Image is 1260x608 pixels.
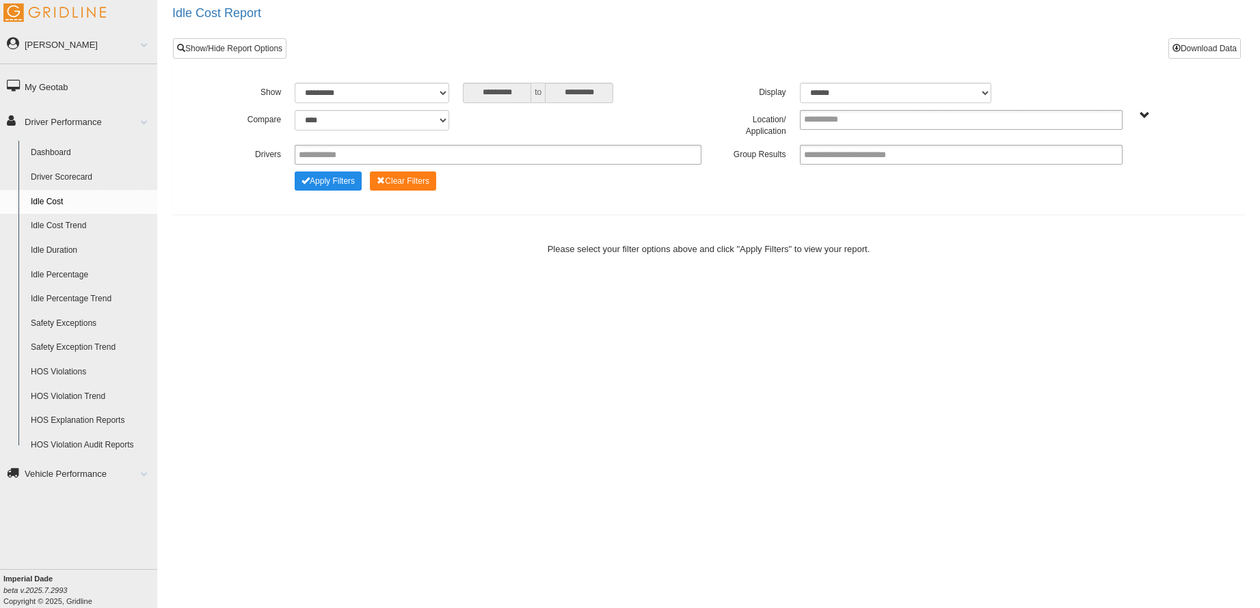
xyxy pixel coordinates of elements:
[3,573,157,607] div: Copyright © 2025, Gridline
[25,385,157,409] a: HOS Violation Trend
[25,165,157,190] a: Driver Scorecard
[204,145,288,161] label: Drivers
[25,263,157,288] a: Idle Percentage
[3,586,67,594] i: beta v.2025.7.2993
[25,360,157,385] a: HOS Violations
[708,83,792,99] label: Display
[25,214,157,238] a: Idle Cost Trend
[1168,38,1241,59] button: Download Data
[708,145,792,161] label: Group Results
[3,3,106,22] img: Gridline
[25,287,157,312] a: Idle Percentage Trend
[25,335,157,360] a: Safety Exception Trend
[370,171,436,191] button: Change Filter Options
[25,409,157,433] a: HOS Explanation Reports
[204,83,288,99] label: Show
[169,243,1248,255] div: Please select your filter options above and click "Apply Filters" to view your report.
[708,110,792,138] label: Location/ Application
[173,38,286,59] a: Show/Hide Report Options
[25,433,157,458] a: HOS Violation Audit Reports
[3,575,53,583] b: Imperial Dade
[25,141,157,165] a: Dashboard
[204,110,288,126] label: Compare
[25,238,157,263] a: Idle Duration
[25,190,157,215] a: Idle Cost
[172,7,1260,20] h2: Idle Cost Report
[295,171,362,191] button: Change Filter Options
[531,83,545,103] span: to
[25,312,157,336] a: Safety Exceptions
